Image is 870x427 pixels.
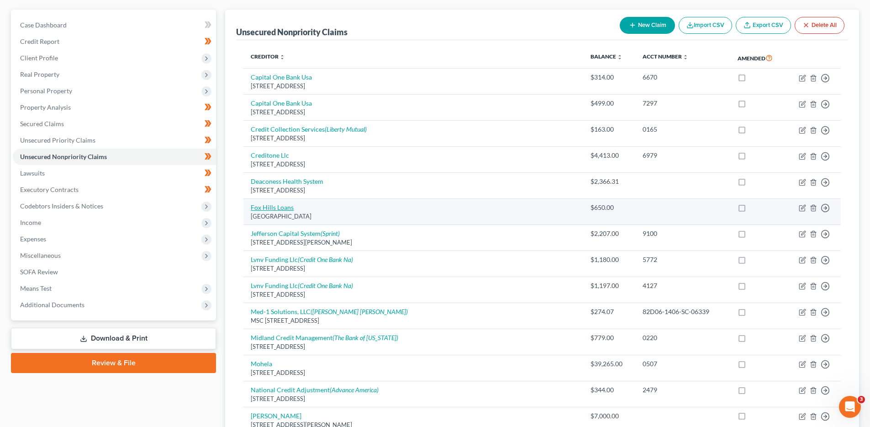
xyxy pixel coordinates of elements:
[251,238,576,247] div: [STREET_ADDRESS][PERSON_NAME]
[13,264,216,280] a: SOFA Review
[311,308,408,315] i: ([PERSON_NAME] [PERSON_NAME])
[591,359,628,368] div: $39,265.00
[591,99,628,108] div: $499.00
[20,136,95,144] span: Unsecured Priority Claims
[643,73,723,82] div: 6670
[730,48,786,69] th: Amended
[591,125,628,134] div: $163.00
[13,165,216,181] a: Lawsuits
[251,290,576,299] div: [STREET_ADDRESS]
[20,169,45,177] span: Lawsuits
[643,53,688,60] a: Acct Number unfold_more
[20,284,52,292] span: Means Test
[679,17,732,34] button: Import CSV
[591,333,628,342] div: $779.00
[20,219,41,226] span: Income
[251,186,576,195] div: [STREET_ADDRESS]
[643,385,723,395] div: 2479
[251,334,398,342] a: Midland Credit Management(The Bank of [US_STATE])
[251,308,408,315] a: Med-1 Solutions, LLC([PERSON_NAME] [PERSON_NAME])
[251,108,576,117] div: [STREET_ADDRESS]
[20,251,61,259] span: Miscellaneous
[20,21,67,29] span: Case Dashboard
[11,353,216,373] a: Review & File
[20,153,107,160] span: Unsecured Nonpriority Claims
[20,301,84,309] span: Additional Documents
[11,328,216,349] a: Download & Print
[591,229,628,238] div: $2,207.00
[643,281,723,290] div: 4127
[20,186,79,193] span: Executory Contracts
[251,412,301,420] a: [PERSON_NAME]
[620,17,675,34] button: New Claim
[20,120,64,128] span: Secured Claims
[20,87,72,95] span: Personal Property
[251,134,576,143] div: [STREET_ADDRESS]
[591,73,628,82] div: $314.00
[643,307,723,316] div: 82D06-1406-SC-06339
[13,181,216,198] a: Executory Contracts
[298,282,353,289] i: (Credit One Bank Na)
[839,396,861,418] iframe: Intercom live chat
[13,116,216,132] a: Secured Claims
[13,132,216,149] a: Unsecured Priority Claims
[13,33,216,50] a: Credit Report
[251,264,576,273] div: [STREET_ADDRESS]
[20,268,58,276] span: SOFA Review
[20,54,58,62] span: Client Profile
[251,368,576,377] div: [STREET_ADDRESS]
[279,54,285,60] i: unfold_more
[251,53,285,60] a: Creditor unfold_more
[251,386,379,394] a: National Credit Adjustment(Advance America)
[251,230,340,237] a: Jefferson Capital System(Sprint)
[591,255,628,264] div: $1,180.00
[20,70,59,78] span: Real Property
[13,149,216,165] a: Unsecured Nonpriority Claims
[251,360,272,368] a: Mohela
[643,333,723,342] div: 0220
[251,82,576,91] div: [STREET_ADDRESS]
[683,54,688,60] i: unfold_more
[643,229,723,238] div: 9100
[251,342,576,351] div: [STREET_ADDRESS]
[617,54,622,60] i: unfold_more
[325,125,367,133] i: (Liberty Mutual)
[643,99,723,108] div: 7297
[20,235,46,243] span: Expenses
[20,103,71,111] span: Property Analysis
[643,359,723,368] div: 0507
[251,151,289,159] a: Creditone Llc
[251,160,576,169] div: [STREET_ADDRESS]
[20,202,103,210] span: Codebtors Insiders & Notices
[330,386,379,394] i: (Advance America)
[251,203,294,211] a: Fox Hills Loans
[643,255,723,264] div: 5772
[591,151,628,160] div: $4,413.00
[13,17,216,33] a: Case Dashboard
[643,125,723,134] div: 0165
[298,256,353,263] i: (Credit One Bank Na)
[591,177,628,186] div: $2,366.31
[591,385,628,395] div: $344.00
[251,177,323,185] a: Deaconess Health System
[795,17,844,34] button: Delete All
[736,17,791,34] a: Export CSV
[858,396,865,403] span: 3
[251,282,353,289] a: Lvnv Funding Llc(Credit One Bank Na)
[321,230,340,237] i: (Sprint)
[591,281,628,290] div: $1,197.00
[236,27,348,37] div: Unsecured Nonpriority Claims
[643,151,723,160] div: 6979
[251,256,353,263] a: Lvnv Funding Llc(Credit One Bank Na)
[251,73,312,81] a: Capital One Bank Usa
[251,125,367,133] a: Credit Collection Services(Liberty Mutual)
[251,99,312,107] a: Capital One Bank Usa
[332,334,398,342] i: (The Bank of [US_STATE])
[591,53,622,60] a: Balance unfold_more
[251,316,576,325] div: MSC [STREET_ADDRESS]
[251,212,576,221] div: [GEOGRAPHIC_DATA]
[591,411,628,421] div: $7,000.00
[13,99,216,116] a: Property Analysis
[251,395,576,403] div: [STREET_ADDRESS]
[591,203,628,212] div: $650.00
